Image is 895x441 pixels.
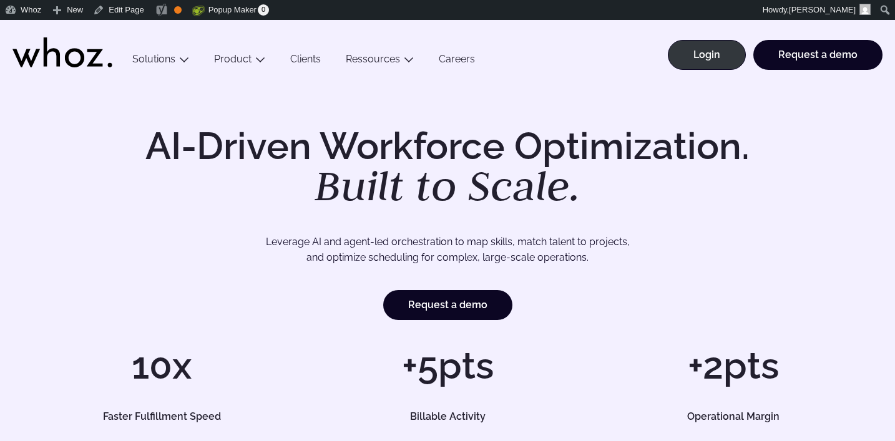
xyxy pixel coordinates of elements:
p: Leverage AI and agent-led orchestration to map skills, match talent to projects, and optimize sch... [67,234,828,266]
a: Product [214,53,252,65]
button: Ressources [333,53,426,70]
a: Careers [426,53,487,70]
a: Request a demo [383,290,512,320]
h5: Billable Activity [325,412,570,422]
h5: Operational Margin [610,412,856,422]
span: 0 [258,4,269,16]
h5: Faster Fulfillment Speed [39,412,285,422]
h1: +5pts [311,347,584,384]
h1: 10x [25,347,298,384]
button: Product [202,53,278,70]
h1: AI-Driven Workforce Optimization. [128,127,767,207]
h1: +2pts [597,347,870,384]
em: Built to Scale. [315,158,580,213]
div: Main [120,20,883,82]
a: Ressources [346,53,400,65]
a: Request a demo [753,40,883,70]
span: [PERSON_NAME] [789,5,856,14]
div: OK [174,6,182,14]
a: Login [668,40,746,70]
a: Clients [278,53,333,70]
button: Solutions [120,53,202,70]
